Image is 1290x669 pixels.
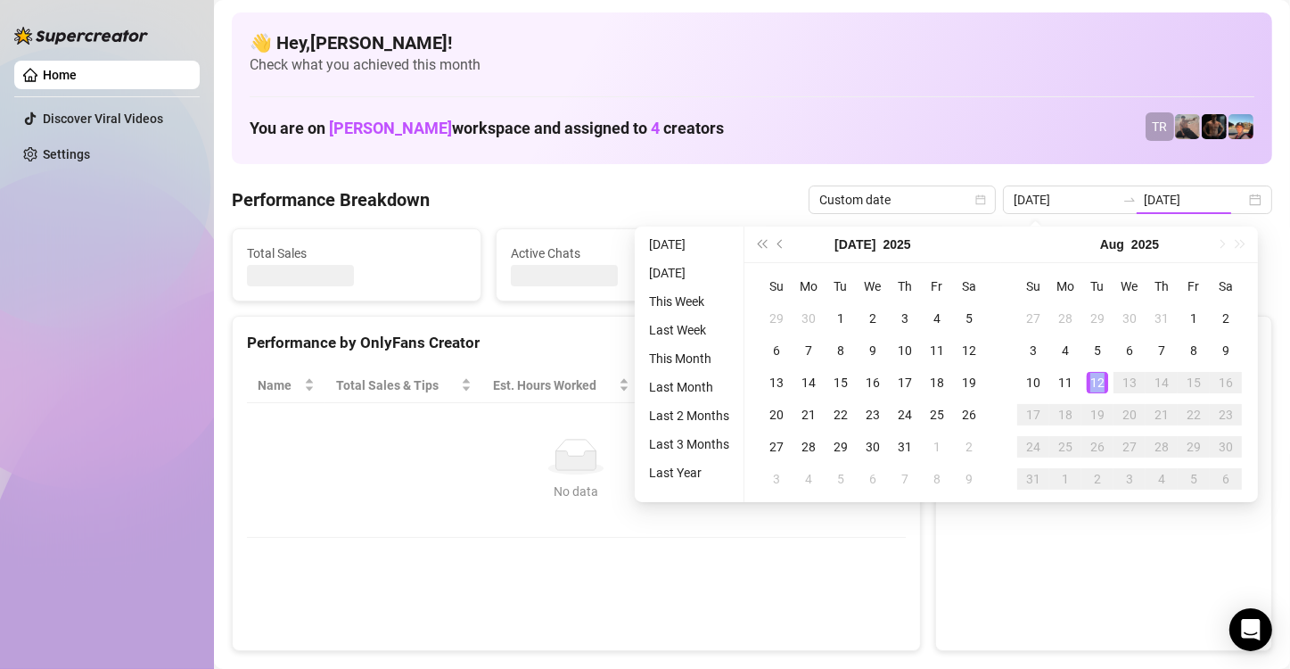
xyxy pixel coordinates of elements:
[258,376,300,395] span: Name
[247,331,906,355] div: Performance by OnlyFans Creator
[1122,193,1137,207] span: swap-right
[775,244,994,263] span: Messages Sent
[247,368,325,403] th: Name
[250,119,724,138] h1: You are on workspace and assigned to creators
[250,55,1254,75] span: Check what you achieved this month
[651,119,660,137] span: 4
[950,331,1257,355] div: Sales by OnlyFans Creator
[247,244,466,263] span: Total Sales
[250,30,1254,55] h4: 👋 Hey, [PERSON_NAME] !
[265,482,888,501] div: No data
[1014,190,1115,210] input: Start date
[43,68,77,82] a: Home
[759,368,905,403] th: Chat Conversion
[1228,114,1253,139] img: Zach
[329,119,452,137] span: [PERSON_NAME]
[1202,114,1227,139] img: Trent
[975,194,986,205] span: calendar
[325,368,482,403] th: Total Sales & Tips
[1153,117,1168,136] span: TR
[1229,608,1272,651] div: Open Intercom Messenger
[819,186,985,213] span: Custom date
[336,376,457,395] span: Total Sales & Tips
[43,111,163,126] a: Discover Viral Videos
[769,376,880,395] span: Chat Conversion
[651,376,735,395] span: Sales / Hour
[232,187,430,212] h4: Performance Breakdown
[43,147,90,161] a: Settings
[1122,193,1137,207] span: to
[640,368,760,403] th: Sales / Hour
[14,27,148,45] img: logo-BBDzfeDw.svg
[493,376,615,395] div: Est. Hours Worked
[1175,114,1200,139] img: LC
[1144,190,1245,210] input: End date
[511,244,730,263] span: Active Chats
